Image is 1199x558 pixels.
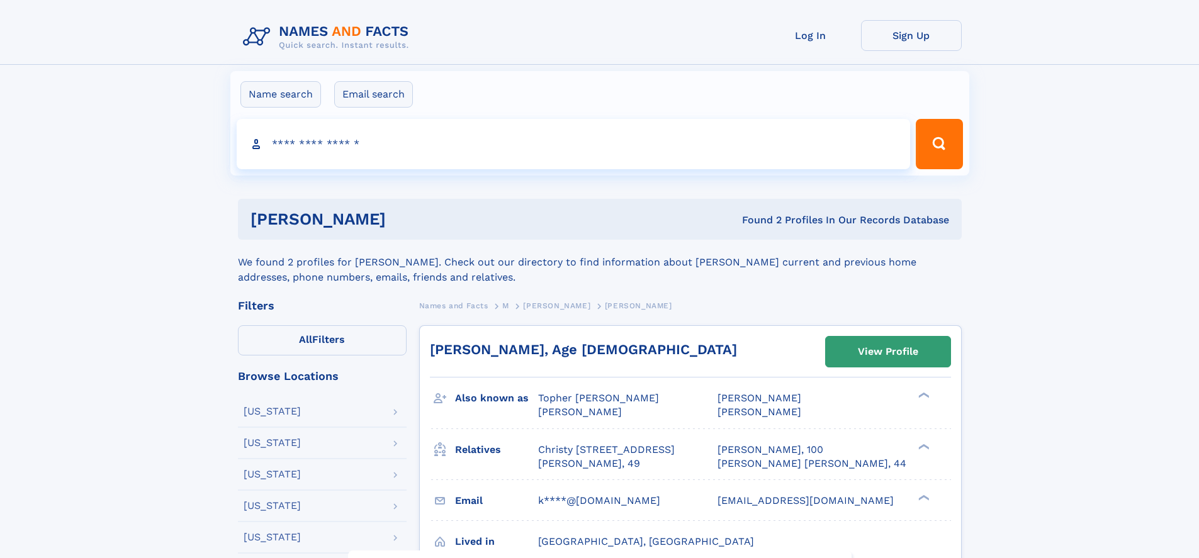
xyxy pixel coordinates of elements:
span: Topher [PERSON_NAME] [538,392,659,404]
a: [PERSON_NAME], 100 [718,443,823,457]
span: [PERSON_NAME] [718,392,801,404]
a: [PERSON_NAME] [PERSON_NAME], 44 [718,457,906,471]
h3: Email [455,490,538,511]
h1: [PERSON_NAME] [250,211,564,227]
div: ❯ [915,493,930,501]
button: Search Button [916,119,962,169]
span: [PERSON_NAME] [523,301,590,310]
img: Logo Names and Facts [238,20,419,54]
span: [PERSON_NAME] [605,301,672,310]
a: [PERSON_NAME] [523,298,590,313]
div: We found 2 profiles for [PERSON_NAME]. Check out our directory to find information about [PERSON_... [238,240,962,285]
a: Christy [STREET_ADDRESS] [538,443,675,457]
a: [PERSON_NAME], 49 [538,457,640,471]
div: View Profile [858,337,918,366]
div: Filters [238,300,407,311]
h3: Lived in [455,531,538,552]
a: Names and Facts [419,298,488,313]
a: Log In [760,20,861,51]
a: View Profile [826,337,950,367]
span: [PERSON_NAME] [538,406,622,418]
label: Filters [238,325,407,355]
input: search input [237,119,911,169]
label: Name search [240,81,321,108]
div: [US_STATE] [244,438,301,448]
h3: Also known as [455,388,538,409]
a: M [502,298,509,313]
div: [US_STATE] [244,532,301,542]
span: [PERSON_NAME] [718,406,801,418]
div: Browse Locations [238,371,407,382]
span: [GEOGRAPHIC_DATA], [GEOGRAPHIC_DATA] [538,535,754,547]
a: [PERSON_NAME], Age [DEMOGRAPHIC_DATA] [430,342,737,357]
div: ❯ [915,391,930,399]
span: All [299,333,312,345]
a: Sign Up [861,20,962,51]
div: [US_STATE] [244,406,301,416]
label: Email search [334,81,413,108]
div: [US_STATE] [244,469,301,479]
div: [US_STATE] [244,501,301,511]
h3: Relatives [455,439,538,460]
div: ❯ [915,442,930,450]
span: [EMAIL_ADDRESS][DOMAIN_NAME] [718,494,894,506]
div: Found 2 Profiles In Our Records Database [564,213,949,227]
span: M [502,301,509,310]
